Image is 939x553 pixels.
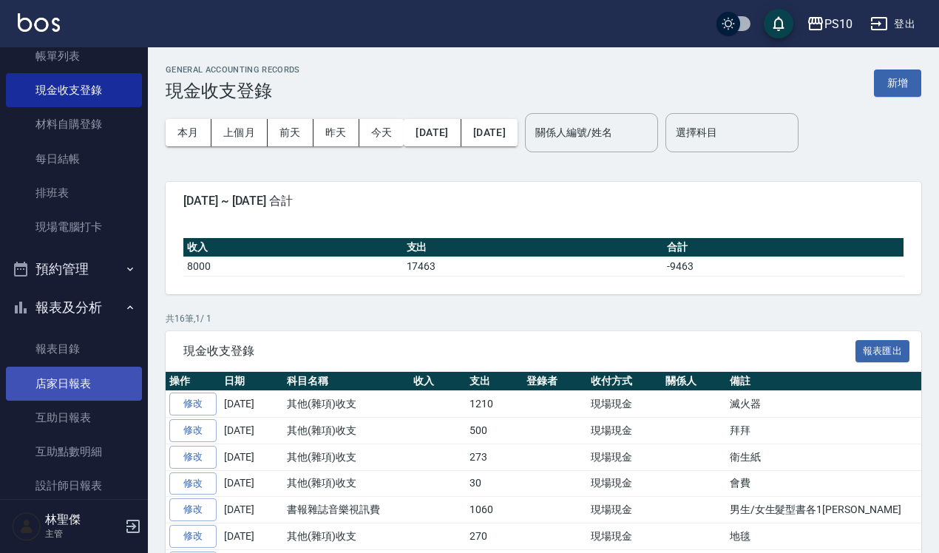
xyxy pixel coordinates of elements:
[268,119,313,146] button: 前天
[6,210,142,244] a: 現場電腦打卡
[587,497,662,523] td: 現場現金
[283,470,410,497] td: 其他(雜項)收支
[6,367,142,401] a: 店家日報表
[220,470,283,497] td: [DATE]
[855,340,910,363] button: 報表匯出
[166,312,921,325] p: 共 16 筆, 1 / 1
[403,257,664,276] td: 17463
[466,497,523,523] td: 1060
[410,372,467,391] th: 收入
[6,288,142,327] button: 報表及分析
[6,142,142,176] a: 每日結帳
[466,372,523,391] th: 支出
[6,107,142,141] a: 材料自購登錄
[403,238,664,257] th: 支出
[6,401,142,435] a: 互助日報表
[283,372,410,391] th: 科目名稱
[183,194,904,208] span: [DATE] ~ [DATE] 合計
[283,391,410,418] td: 其他(雜項)收支
[874,75,921,89] a: 新增
[220,391,283,418] td: [DATE]
[220,418,283,444] td: [DATE]
[523,372,587,391] th: 登錄者
[587,444,662,470] td: 現場現金
[663,257,904,276] td: -9463
[45,527,121,540] p: 主管
[663,238,904,257] th: 合計
[283,497,410,523] td: 書報雜誌音樂視訊費
[359,119,404,146] button: 今天
[169,446,217,469] a: 修改
[466,418,523,444] td: 500
[169,419,217,442] a: 修改
[211,119,268,146] button: 上個月
[6,39,142,73] a: 帳單列表
[662,372,726,391] th: 關係人
[183,344,855,359] span: 現金收支登錄
[18,13,60,32] img: Logo
[313,119,359,146] button: 昨天
[466,444,523,470] td: 273
[587,470,662,497] td: 現場現金
[45,512,121,527] h5: 林聖傑
[855,343,910,357] a: 報表匯出
[283,444,410,470] td: 其他(雜項)收支
[220,523,283,550] td: [DATE]
[6,469,142,503] a: 設計師日報表
[6,435,142,469] a: 互助點數明細
[6,176,142,210] a: 排班表
[169,525,217,548] a: 修改
[220,497,283,523] td: [DATE]
[587,372,662,391] th: 收付方式
[587,523,662,550] td: 現場現金
[283,523,410,550] td: 其他(雜項)收支
[169,498,217,521] a: 修改
[587,391,662,418] td: 現場現金
[166,81,300,101] h3: 現金收支登錄
[12,512,41,541] img: Person
[801,9,858,39] button: PS10
[461,119,518,146] button: [DATE]
[220,372,283,391] th: 日期
[404,119,461,146] button: [DATE]
[587,418,662,444] td: 現場現金
[166,65,300,75] h2: GENERAL ACCOUNTING RECORDS
[166,119,211,146] button: 本月
[283,418,410,444] td: 其他(雜項)收支
[824,15,852,33] div: PS10
[466,470,523,497] td: 30
[6,250,142,288] button: 預約管理
[169,393,217,415] a: 修改
[6,332,142,366] a: 報表目錄
[764,9,793,38] button: save
[864,10,921,38] button: 登出
[874,69,921,97] button: 新增
[169,472,217,495] a: 修改
[183,238,403,257] th: 收入
[466,523,523,550] td: 270
[166,372,220,391] th: 操作
[220,444,283,470] td: [DATE]
[466,391,523,418] td: 1210
[183,257,403,276] td: 8000
[6,73,142,107] a: 現金收支登錄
